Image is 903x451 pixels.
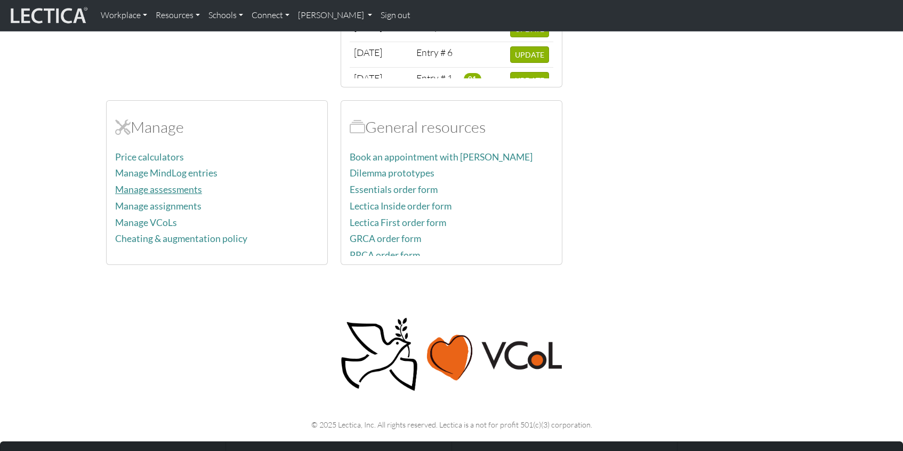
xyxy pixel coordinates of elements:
a: Essentials order form [350,184,438,195]
img: lecticalive [8,5,88,26]
a: Manage assignments [115,200,201,212]
a: Manage MindLog entries [115,167,217,179]
p: © 2025 Lectica, Inc. All rights reserved. Lectica is a not for profit 501(c)(3) corporation. [106,418,797,431]
h2: Manage [115,118,319,136]
a: Manage VCoLs [115,217,177,228]
a: Resources [151,4,204,27]
td: Entry # 1 [412,68,459,93]
span: Resources [350,117,365,136]
span: UPDATE [515,50,544,59]
a: Lectica Inside order form [350,200,451,212]
a: Dilemma prototypes [350,167,434,179]
a: PRCA order form [350,249,420,261]
a: Schools [204,4,247,27]
a: Lectica First order form [350,217,446,228]
span: UPDATE [515,76,544,85]
a: [PERSON_NAME] [294,4,376,27]
a: GRCA order form [350,233,421,244]
a: Book an appointment with [PERSON_NAME] [350,151,533,163]
a: Connect [247,4,294,27]
button: UPDATE [510,46,549,63]
span: Manage [115,117,131,136]
td: Entry # 6 [412,42,459,68]
button: UPDATE [510,72,549,88]
a: Sign out [376,4,415,27]
a: Price calculators [115,151,184,163]
span: [DATE] [354,46,382,58]
h2: General resources [350,118,553,136]
img: Peace, love, VCoL [337,316,566,393]
a: Manage assessments [115,184,202,195]
a: Workplace [96,4,151,27]
span: 01 [464,73,481,85]
a: Cheating & augmentation policy [115,233,247,244]
span: [DATE] [354,72,382,84]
